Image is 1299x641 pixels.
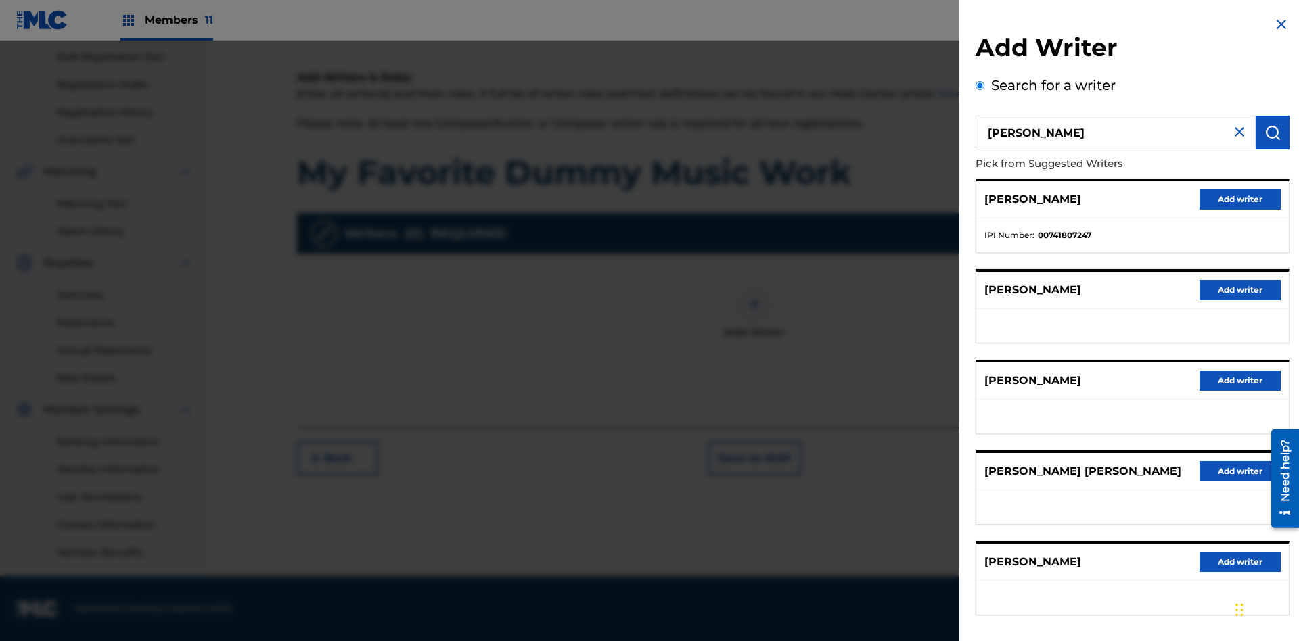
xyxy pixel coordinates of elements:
p: [PERSON_NAME] [984,554,1081,570]
p: [PERSON_NAME] [984,191,1081,208]
div: Drag [1235,590,1244,630]
span: Members [145,12,213,28]
button: Add writer [1200,189,1281,210]
button: Add writer [1200,371,1281,391]
img: Top Rightsholders [120,12,137,28]
p: [PERSON_NAME] [984,282,1081,298]
h2: Add Writer [976,32,1290,67]
label: Search for a writer [991,77,1116,93]
iframe: Chat Widget [1231,576,1299,641]
img: Search Works [1264,124,1281,141]
button: Add writer [1200,552,1281,572]
img: MLC Logo [16,10,68,30]
input: Search writer's name or IPI Number [976,116,1256,149]
p: Pick from Suggested Writers [976,149,1212,179]
strong: 00741807247 [1038,229,1091,241]
button: Add writer [1200,461,1281,481]
img: close [1231,124,1248,140]
p: [PERSON_NAME] [984,373,1081,389]
button: Add writer [1200,280,1281,300]
span: 11 [205,14,213,26]
p: [PERSON_NAME] [PERSON_NAME] [984,463,1181,479]
span: IPI Number : [984,229,1034,241]
iframe: Resource Center [1261,424,1299,535]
